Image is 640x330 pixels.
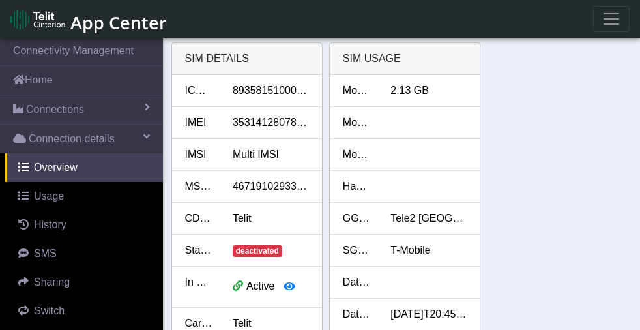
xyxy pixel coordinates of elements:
span: Usage [34,190,64,202]
a: Sharing [5,268,163,297]
span: SMS [34,248,57,259]
div: Date activated [333,307,381,322]
div: MSISDN [175,179,223,194]
a: History [5,211,163,239]
div: Month to date voice [333,147,381,162]
div: Telit [223,211,319,226]
div: Multi IMSI [223,147,319,162]
div: Status [175,243,223,258]
div: Date added [333,275,381,290]
span: deactivated [233,245,282,257]
span: Overview [34,162,78,173]
button: Toggle navigation [593,6,630,32]
a: App Center [10,5,165,33]
div: SGSN Information [333,243,381,258]
div: GGSN Information [333,211,381,226]
a: SMS [5,239,163,268]
span: History [34,219,66,230]
span: App Center [70,10,167,35]
span: Active [246,280,275,292]
div: 467191029338582 [223,179,319,194]
div: 353141280784328 [223,115,319,130]
div: [DATE]T20:45:48.616Z [381,307,476,322]
div: 89358151000011669499 [223,83,319,98]
div: 2.13 GB [381,83,476,98]
div: Month to date SMS [333,115,381,130]
a: Overview [5,153,163,182]
div: T-Mobile [381,243,476,258]
img: logo-telit-cinterion-gw-new.png [10,9,65,30]
span: Sharing [34,277,70,288]
a: Switch [5,297,163,325]
span: Connections [26,102,84,117]
span: Connection details [29,131,115,147]
span: Switch [34,305,65,316]
div: Has SMS Usage [333,179,381,194]
div: SIM Usage [330,43,480,75]
div: Tele2 [GEOGRAPHIC_DATA] AB [381,211,476,226]
div: In Session [175,275,223,299]
button: View session details [275,275,304,299]
div: SIM details [172,43,322,75]
div: ICCID [175,83,223,98]
div: CDP name [175,211,223,226]
a: Usage [5,182,163,211]
div: IMEI [175,115,223,130]
div: Month to date data [333,83,381,98]
div: IMSI [175,147,223,162]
